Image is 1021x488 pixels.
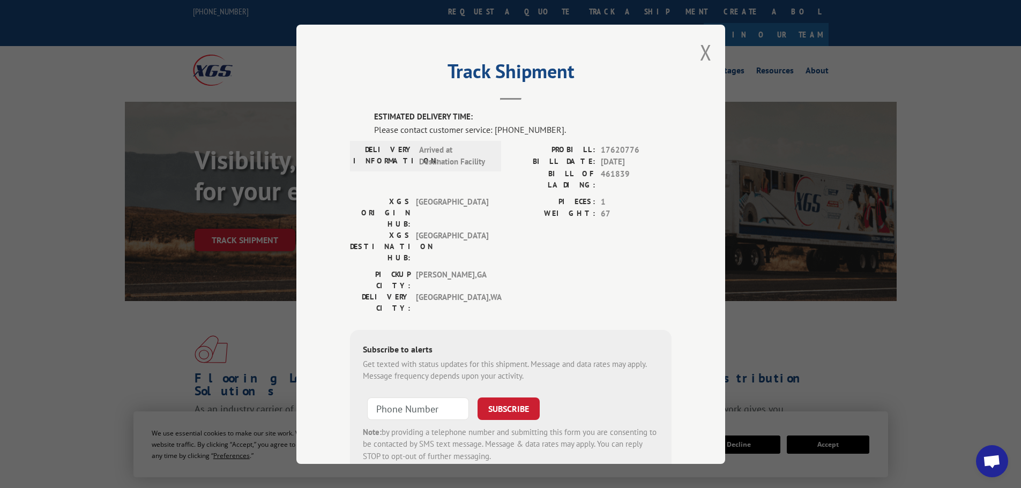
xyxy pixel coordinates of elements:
div: by providing a telephone number and submitting this form you are consenting to be contacted by SM... [363,426,659,462]
label: WEIGHT: [511,208,595,220]
span: [GEOGRAPHIC_DATA] , WA [416,291,488,313]
label: XGS ORIGIN HUB: [350,196,411,229]
label: PICKUP CITY: [350,268,411,291]
label: ESTIMATED DELIVERY TIME: [374,111,672,123]
span: [GEOGRAPHIC_DATA] [416,229,488,263]
strong: Note: [363,426,382,437]
span: 461839 [601,168,672,190]
label: PROBILL: [511,144,595,156]
span: Arrived at Destination Facility [419,144,491,168]
label: XGS DESTINATION HUB: [350,229,411,263]
label: BILL DATE: [511,156,595,168]
label: BILL OF LADING: [511,168,595,190]
span: [PERSON_NAME] , GA [416,268,488,291]
div: Open chat [976,445,1008,477]
span: 67 [601,208,672,220]
div: Subscribe to alerts [363,342,659,358]
span: 17620776 [601,144,672,156]
span: [GEOGRAPHIC_DATA] [416,196,488,229]
div: Please contact customer service: [PHONE_NUMBER]. [374,123,672,136]
span: 1 [601,196,672,208]
button: Close modal [700,38,712,66]
div: Get texted with status updates for this shipment. Message and data rates may apply. Message frequ... [363,358,659,382]
span: [DATE] [601,156,672,168]
label: DELIVERY CITY: [350,291,411,313]
label: DELIVERY INFORMATION: [353,144,414,168]
h2: Track Shipment [350,64,672,84]
input: Phone Number [367,397,469,419]
button: SUBSCRIBE [478,397,540,419]
label: PIECES: [511,196,595,208]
